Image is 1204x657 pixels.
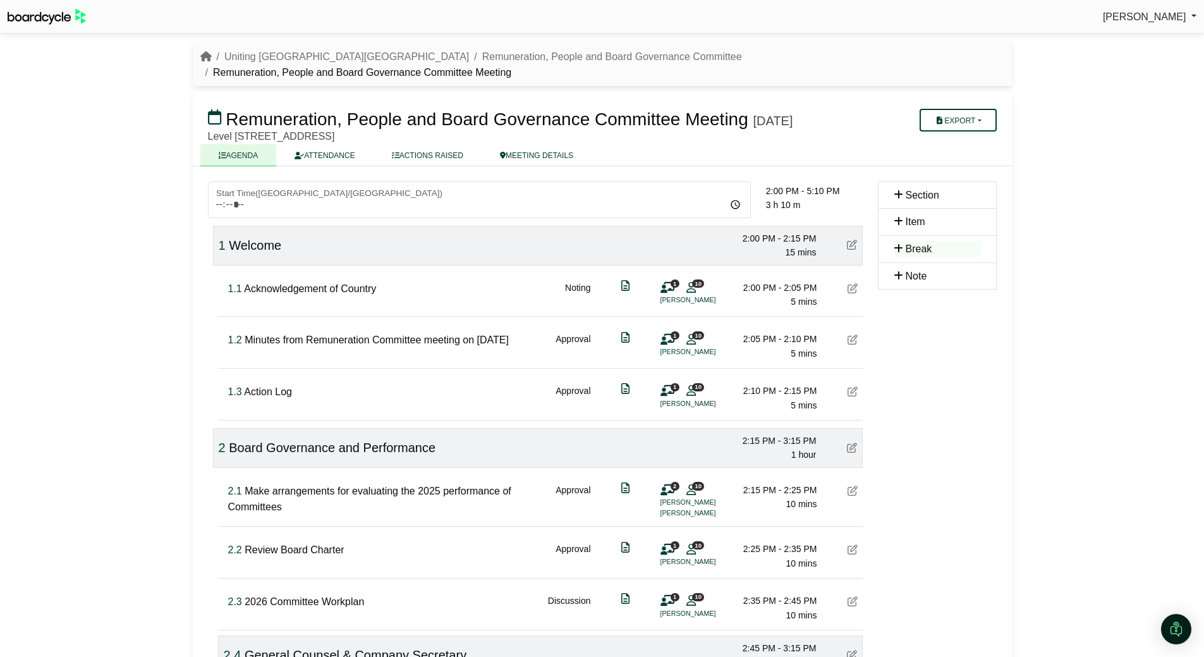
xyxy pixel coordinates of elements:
[728,434,817,448] div: 2:15 PM - 3:15 PM
[660,347,755,357] li: [PERSON_NAME]
[228,486,242,496] span: Click to fine tune number
[565,281,590,309] div: Noting
[906,216,925,227] span: Item
[660,497,755,508] li: [PERSON_NAME]
[1103,9,1196,25] a: [PERSON_NAME]
[219,238,226,252] span: Click to fine tune number
[228,544,242,555] span: Click to fine tune number
[729,542,817,556] div: 2:25 PM - 2:35 PM
[229,238,281,252] span: Welcome
[906,190,939,200] span: Section
[556,542,590,570] div: Approval
[692,383,704,391] span: 10
[791,400,817,410] span: 5 mins
[728,641,817,655] div: 2:45 PM - 3:15 PM
[229,441,435,455] span: Board Governance and Performance
[482,144,592,166] a: MEETING DETAILS
[226,109,748,129] span: Remuneration, People and Board Governance Committee Meeting
[671,279,679,288] span: 1
[906,243,932,254] span: Break
[786,499,817,509] span: 10 mins
[208,131,335,142] span: Level [STREET_ADDRESS]
[729,384,817,398] div: 2:10 PM - 2:15 PM
[671,331,679,340] span: 1
[791,450,817,460] span: 1 hour
[660,398,755,409] li: [PERSON_NAME]
[228,486,511,513] span: Make arrangements for evaluating the 2025 performance of Committees
[729,594,817,608] div: 2:35 PM - 2:45 PM
[786,558,817,568] span: 10 mins
[244,386,292,397] span: Action Log
[245,544,344,555] span: Review Board Charter
[660,508,755,519] li: [PERSON_NAME]
[692,331,704,340] span: 10
[1161,614,1191,644] div: Open Intercom Messenger
[224,51,469,62] a: Uniting [GEOGRAPHIC_DATA][GEOGRAPHIC_DATA]
[276,144,373,166] a: ATTENDANCE
[791,297,817,307] span: 5 mins
[786,610,817,620] span: 10 mins
[200,144,277,166] a: AGENDA
[228,335,242,345] span: Click to fine tune number
[556,483,590,519] div: Approval
[200,49,1004,81] nav: breadcrumb
[692,482,704,490] span: 10
[660,556,755,567] li: [PERSON_NAME]
[920,109,996,132] button: Export
[729,332,817,346] div: 2:05 PM - 2:10 PM
[906,271,927,281] span: Note
[753,113,793,128] div: [DATE]
[671,383,679,391] span: 1
[791,348,817,359] span: 5 mins
[245,335,509,345] span: Minutes from Remuneration Committee meeting on [DATE]
[219,441,226,455] span: Click to fine tune number
[548,594,591,622] div: Discussion
[692,541,704,550] span: 10
[200,64,512,81] li: Remuneration, People and Board Governance Committee Meeting
[729,281,817,295] div: 2:00 PM - 2:05 PM
[671,482,679,490] span: 2
[692,279,704,288] span: 10
[482,51,742,62] a: Remuneration, People and Board Governance Committee
[692,593,704,601] span: 10
[556,384,590,412] div: Approval
[785,247,816,257] span: 15 mins
[374,144,482,166] a: ACTIONS RAISED
[228,283,242,294] span: Click to fine tune number
[228,596,242,607] span: Click to fine tune number
[671,593,679,601] span: 1
[245,596,364,607] span: 2026 Committee Workplan
[228,386,242,397] span: Click to fine tune number
[766,184,863,198] div: 2:00 PM - 5:10 PM
[728,231,817,245] div: 2:00 PM - 2:15 PM
[660,295,755,305] li: [PERSON_NAME]
[556,332,590,360] div: Approval
[1103,11,1186,22] span: [PERSON_NAME]
[8,9,86,25] img: BoardcycleBlackGreen-aaafeed430059cb809a45853b8cf6d952af9d84e6e89e1f1685b34bfd5cb7d64.svg
[671,541,679,550] span: 1
[244,283,376,294] span: Acknowledgement of Country
[729,483,817,497] div: 2:15 PM - 2:25 PM
[766,200,800,210] span: 3 h 10 m
[660,608,755,619] li: [PERSON_NAME]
